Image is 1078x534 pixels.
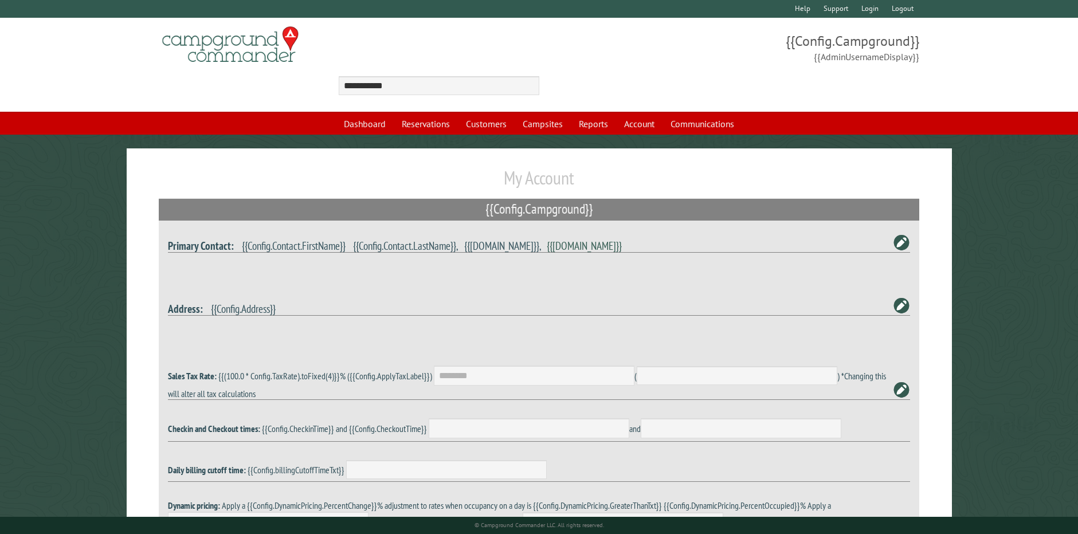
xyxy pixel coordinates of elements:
[168,464,246,476] strong: Daily billing cutoff time:
[664,113,741,135] a: Communications
[168,423,260,434] strong: Checkin and Checkout times:
[539,32,920,64] span: {{Config.Campground}} {{AdminUsernameDisplay}}
[262,423,427,434] span: {{Config.CheckinTime}} and {{Config.CheckoutTime}}
[159,22,302,67] img: Campground Commander
[572,113,615,135] a: Reports
[168,301,203,316] strong: Address:
[395,113,457,135] a: Reservations
[547,238,622,253] a: {{[DOMAIN_NAME]}}
[516,113,570,135] a: Campsites
[242,238,346,253] span: {{Config.Contact.FirstName}}
[211,301,276,316] span: {{Config.Address}}
[159,199,919,221] h2: {{Config.Campground}}
[459,113,513,135] a: Customers
[475,521,604,529] small: © Campground Commander LLC. All rights reserved.
[617,113,661,135] a: Account
[159,167,919,198] h1: My Account
[337,113,393,135] a: Dashboard
[248,464,344,476] span: {{Config.billingCutoffTimeTxt}}
[464,238,539,253] span: {{[DOMAIN_NAME]}}
[168,238,234,253] strong: Primary Contact:
[168,500,220,511] strong: Dynamic pricing:
[353,238,456,253] span: {{Config.Contact.LastName}}
[222,500,806,511] span: Apply a {{Config.DynamicPricing.PercentChange}}% adjustment to rates when occupancy on a day is {...
[429,423,841,434] span: and
[218,370,432,382] span: {{(100.0 * Config.TaxRate).toFixed(4)}}% ({{Config.ApplyTaxLabel}})
[168,370,886,399] span: ( ) *Changing this will alter all tax calculations
[168,370,217,382] strong: Sales Tax Rate:
[168,239,910,253] h4: , ,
